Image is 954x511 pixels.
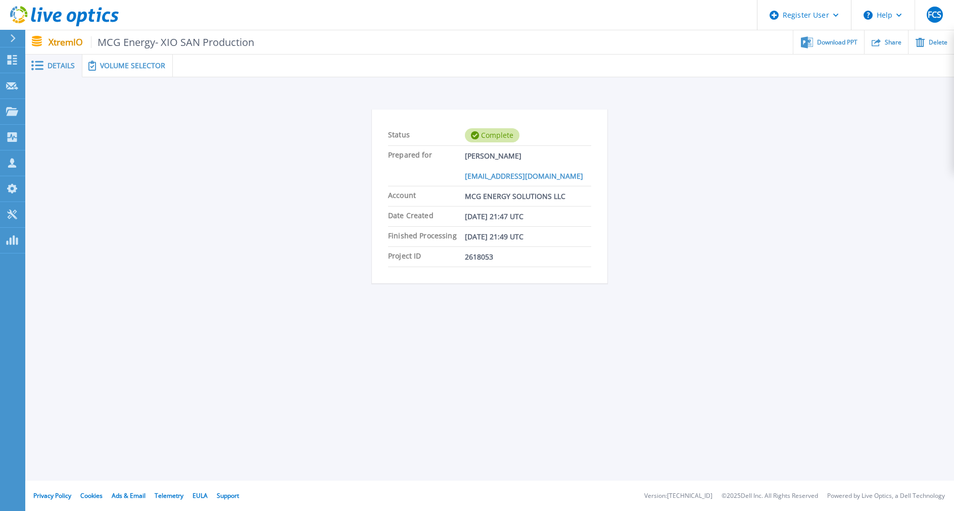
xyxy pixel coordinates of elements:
[49,36,255,48] p: XtremIO
[928,11,941,19] span: FCS
[722,493,818,499] li: © 2025 Dell Inc. All Rights Reserved
[465,146,521,166] span: [PERSON_NAME]
[929,39,947,45] span: Delete
[112,491,146,500] a: Ads & Email
[47,62,75,69] span: Details
[465,166,583,186] a: [EMAIL_ADDRESS][DOMAIN_NAME]
[388,247,465,267] span: Project ID
[644,493,712,499] li: Version: [TECHNICAL_ID]
[388,186,465,206] span: Account
[885,39,901,45] span: Share
[100,62,165,69] span: Volume Selector
[827,493,945,499] li: Powered by Live Optics, a Dell Technology
[388,126,465,145] span: Status
[217,491,239,500] a: Support
[155,491,183,500] a: Telemetry
[465,207,523,226] span: [DATE] 21:47 UTC
[33,491,71,500] a: Privacy Policy
[193,491,208,500] a: EULA
[465,186,565,206] span: MCG ENERGY SOLUTIONS LLC
[465,247,493,267] span: 2618053
[465,227,523,246] span: [DATE] 21:49 UTC
[388,227,465,246] span: Finished Processing
[388,207,465,226] span: Date Created
[91,36,255,48] span: MCG Energy- XIO SAN Production
[817,39,857,45] span: Download PPT
[80,491,103,500] a: Cookies
[388,146,465,166] span: Prepared for
[465,128,519,142] div: Complete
